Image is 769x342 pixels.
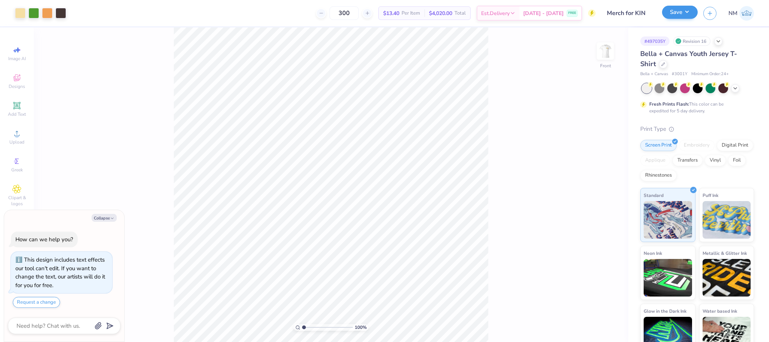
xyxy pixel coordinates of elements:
div: Digital Print [717,140,753,151]
div: Vinyl [705,155,726,166]
span: Image AI [8,56,26,62]
div: Rhinestones [640,170,677,181]
span: Metallic & Glitter Ink [703,249,747,257]
span: Water based Ink [703,307,737,315]
a: NM [728,6,754,21]
span: [DATE] - [DATE] [523,9,564,17]
span: $4,020.00 [429,9,452,17]
span: Greek [11,167,23,173]
span: Est. Delivery [481,9,510,17]
span: Neon Ink [644,249,662,257]
span: Per Item [402,9,420,17]
img: Metallic & Glitter Ink [703,259,751,297]
div: This color can be expedited for 5 day delivery. [649,101,742,114]
div: Transfers [673,155,703,166]
span: FREE [568,11,576,16]
span: Standard [644,191,664,199]
strong: Fresh Prints Flash: [649,101,689,107]
span: Add Text [8,111,26,117]
div: This design includes text effects our tool can't edit. If you want to change the text, our artist... [15,256,105,289]
div: Screen Print [640,140,677,151]
span: # 3001Y [672,71,688,77]
img: Neon Ink [644,259,692,297]
img: Puff Ink [703,201,751,239]
input: – – [330,6,359,20]
span: Puff Ink [703,191,718,199]
span: 100 % [355,324,367,331]
input: Untitled Design [601,6,656,21]
button: Request a change [13,297,60,308]
span: NM [728,9,737,18]
span: Bella + Canvas [640,71,668,77]
div: Applique [640,155,670,166]
button: Collapse [92,214,117,222]
span: Upload [9,139,24,145]
img: Naina Mehta [739,6,754,21]
div: Revision 16 [673,36,710,46]
span: $13.40 [383,9,399,17]
div: Embroidery [679,140,715,151]
div: Foil [728,155,746,166]
div: Print Type [640,125,754,133]
img: Standard [644,201,692,239]
button: Save [662,6,698,19]
div: How can we help you? [15,236,73,243]
span: Clipart & logos [4,195,30,207]
div: Front [600,62,611,69]
img: Front [598,44,613,59]
span: Minimum Order: 24 + [691,71,729,77]
span: Designs [9,83,25,89]
div: # 497035Y [640,36,670,46]
span: Bella + Canvas Youth Jersey T-Shirt [640,49,737,68]
span: Total [454,9,466,17]
span: Glow in the Dark Ink [644,307,686,315]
